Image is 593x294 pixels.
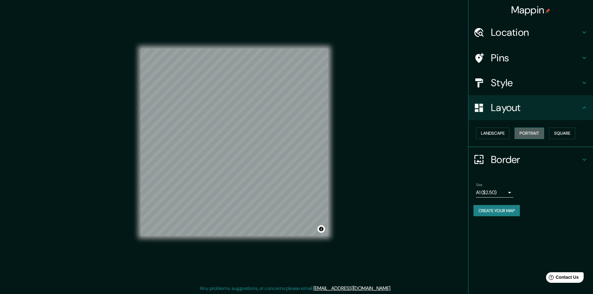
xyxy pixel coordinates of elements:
canvas: Map [141,49,328,236]
div: . [392,285,393,292]
div: A1 ($2.50) [476,188,513,198]
div: Border [468,147,593,172]
iframe: Help widget launcher [538,270,586,287]
h4: Style [491,77,581,89]
h4: Location [491,26,581,39]
h4: Mappin [511,4,551,16]
h4: Layout [491,101,581,114]
div: Style [468,70,593,95]
div: Location [468,20,593,45]
img: pin-icon.png [545,8,550,13]
h4: Border [491,153,581,166]
label: Size [476,182,482,187]
h4: Pins [491,52,581,64]
p: Any problems, suggestions, or concerns please email . [200,285,391,292]
button: Landscape [476,128,510,139]
div: . [391,285,392,292]
button: Square [549,128,575,139]
div: Pins [468,45,593,70]
button: Toggle attribution [318,225,325,233]
div: Layout [468,95,593,120]
button: Create your map [473,205,520,217]
button: Portrait [515,128,544,139]
a: [EMAIL_ADDRESS][DOMAIN_NAME] [313,285,390,292]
